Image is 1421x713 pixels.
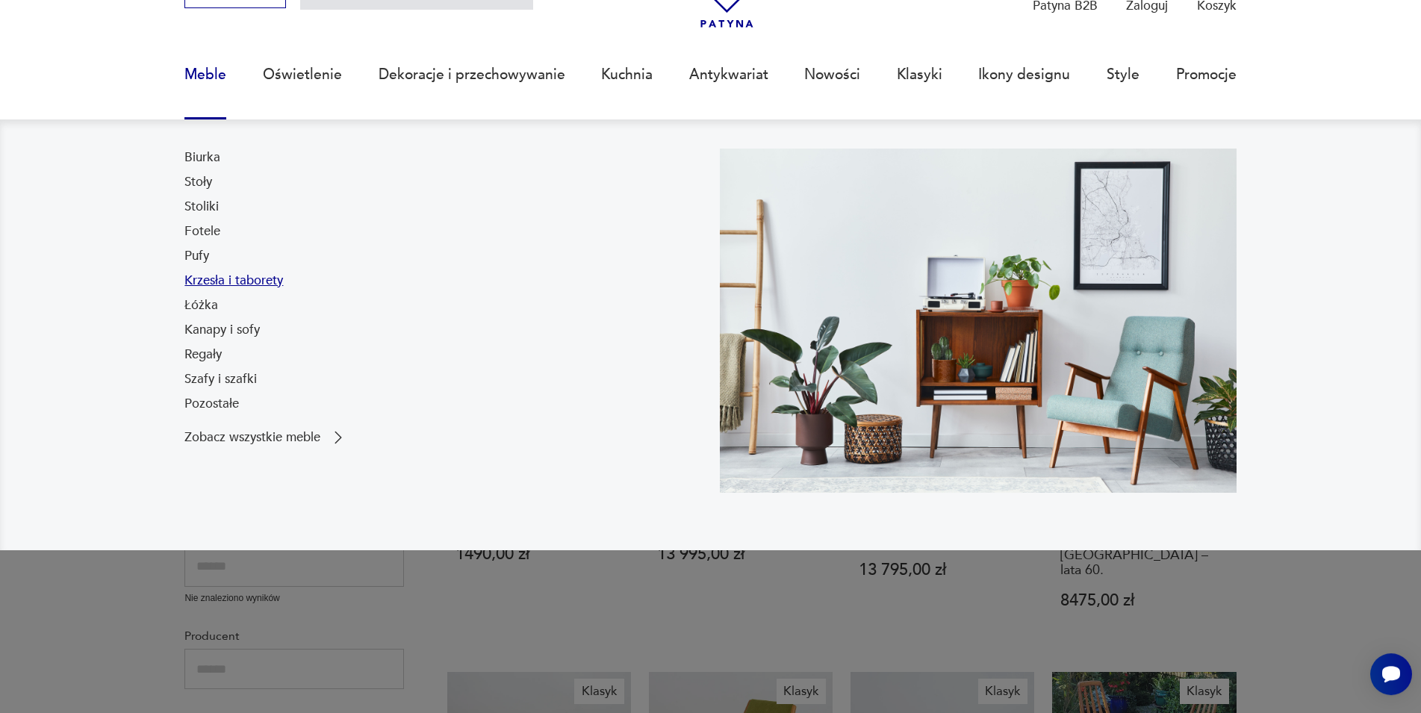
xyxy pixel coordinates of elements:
[184,346,222,364] a: Regały
[689,40,768,109] a: Antykwariat
[601,40,653,109] a: Kuchnia
[720,149,1237,493] img: 969d9116629659dbb0bd4e745da535dc.jpg
[804,40,860,109] a: Nowości
[184,40,226,109] a: Meble
[184,296,218,314] a: Łóżka
[897,40,942,109] a: Klasyki
[184,395,239,413] a: Pozostałe
[184,247,209,265] a: Pufy
[184,370,257,388] a: Szafy i szafki
[1370,653,1412,695] iframe: Smartsupp widget button
[184,149,220,166] a: Biurka
[184,198,219,216] a: Stoliki
[978,40,1070,109] a: Ikony designu
[184,432,320,443] p: Zobacz wszystkie meble
[184,429,347,446] a: Zobacz wszystkie meble
[379,40,565,109] a: Dekoracje i przechowywanie
[184,222,220,240] a: Fotele
[1107,40,1139,109] a: Style
[1176,40,1237,109] a: Promocje
[184,272,283,290] a: Krzesła i taborety
[184,173,212,191] a: Stoły
[184,321,260,339] a: Kanapy i sofy
[263,40,342,109] a: Oświetlenie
